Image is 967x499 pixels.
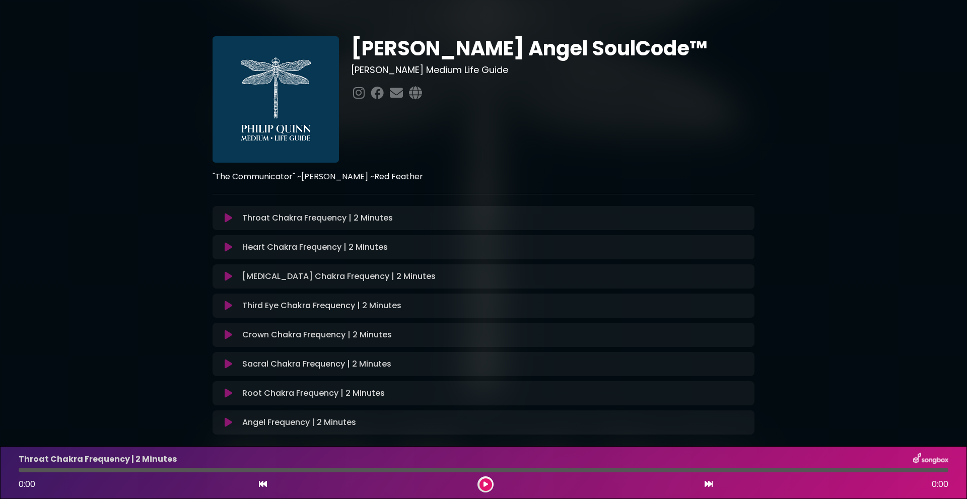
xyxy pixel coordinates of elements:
[242,270,436,282] p: [MEDICAL_DATA] Chakra Frequency | 2 Minutes
[242,416,356,429] p: Angel Frequency | 2 Minutes
[19,453,177,465] p: Throat Chakra Frequency | 2 Minutes
[242,212,393,224] p: Throat Chakra Frequency | 2 Minutes
[213,171,423,182] strong: "The Communicator" ~[PERSON_NAME] ~Red Feather
[242,358,391,370] p: Sacral Chakra Frequency | 2 Minutes
[242,387,385,399] p: Root Chakra Frequency | 2 Minutes
[242,300,401,312] p: Third Eye Chakra Frequency | 2 Minutes
[242,241,388,253] p: Heart Chakra Frequency | 2 Minutes
[242,329,392,341] p: Crown Chakra Frequency | 2 Minutes
[351,64,754,76] h3: [PERSON_NAME] Medium Life Guide
[351,36,754,60] h1: [PERSON_NAME] Angel SoulCode™
[913,453,948,466] img: songbox-logo-white.png
[213,36,339,163] img: I7IJcRuSRYWixn1lNlhH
